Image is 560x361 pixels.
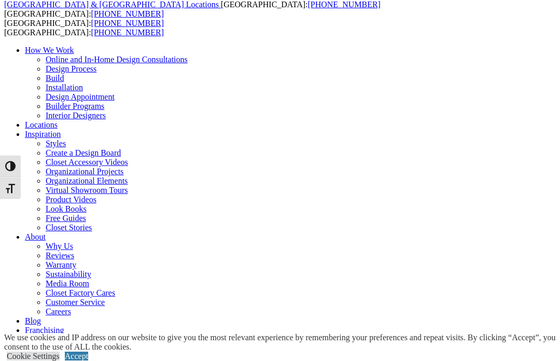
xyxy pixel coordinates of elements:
a: About [25,232,46,241]
div: We use cookies and IP address on our website to give you the most relevant experience by remember... [4,333,560,352]
a: Look Books [46,204,87,213]
a: Accept [65,352,88,360]
a: Locations [25,120,58,129]
a: Product Videos [46,195,96,204]
a: Sustainability [46,270,91,279]
a: Online and In-Home Design Consultations [46,55,188,64]
a: Why Us [46,242,73,251]
a: Warranty [46,260,76,269]
a: [PHONE_NUMBER] [91,28,164,37]
a: How We Work [25,46,74,54]
a: [PHONE_NUMBER] [91,9,164,18]
a: Reviews [46,251,74,260]
a: Organizational Elements [46,176,128,185]
a: Closet Factory Cares [46,288,115,297]
a: Inspiration [25,130,61,138]
a: Cookie Settings [7,352,60,360]
a: Media Room [46,279,89,288]
a: Installation [46,83,83,92]
a: [PHONE_NUMBER] [91,19,164,27]
a: Styles [46,139,66,148]
span: [GEOGRAPHIC_DATA]: [GEOGRAPHIC_DATA]: [4,19,164,37]
a: Create a Design Board [46,148,121,157]
a: Builder Programs [46,102,104,110]
a: Closet Stories [46,223,92,232]
a: Franchising [25,326,64,335]
a: Interior Designers [46,111,106,120]
a: Careers [46,307,71,316]
a: Blog [25,316,41,325]
a: Customer Service [46,298,105,307]
a: Virtual Showroom Tours [46,186,128,195]
a: Design Appointment [46,92,115,101]
a: Design Process [46,64,96,73]
a: Closet Accessory Videos [46,158,128,166]
a: Organizational Projects [46,167,123,176]
a: Build [46,74,64,82]
a: Free Guides [46,214,86,223]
